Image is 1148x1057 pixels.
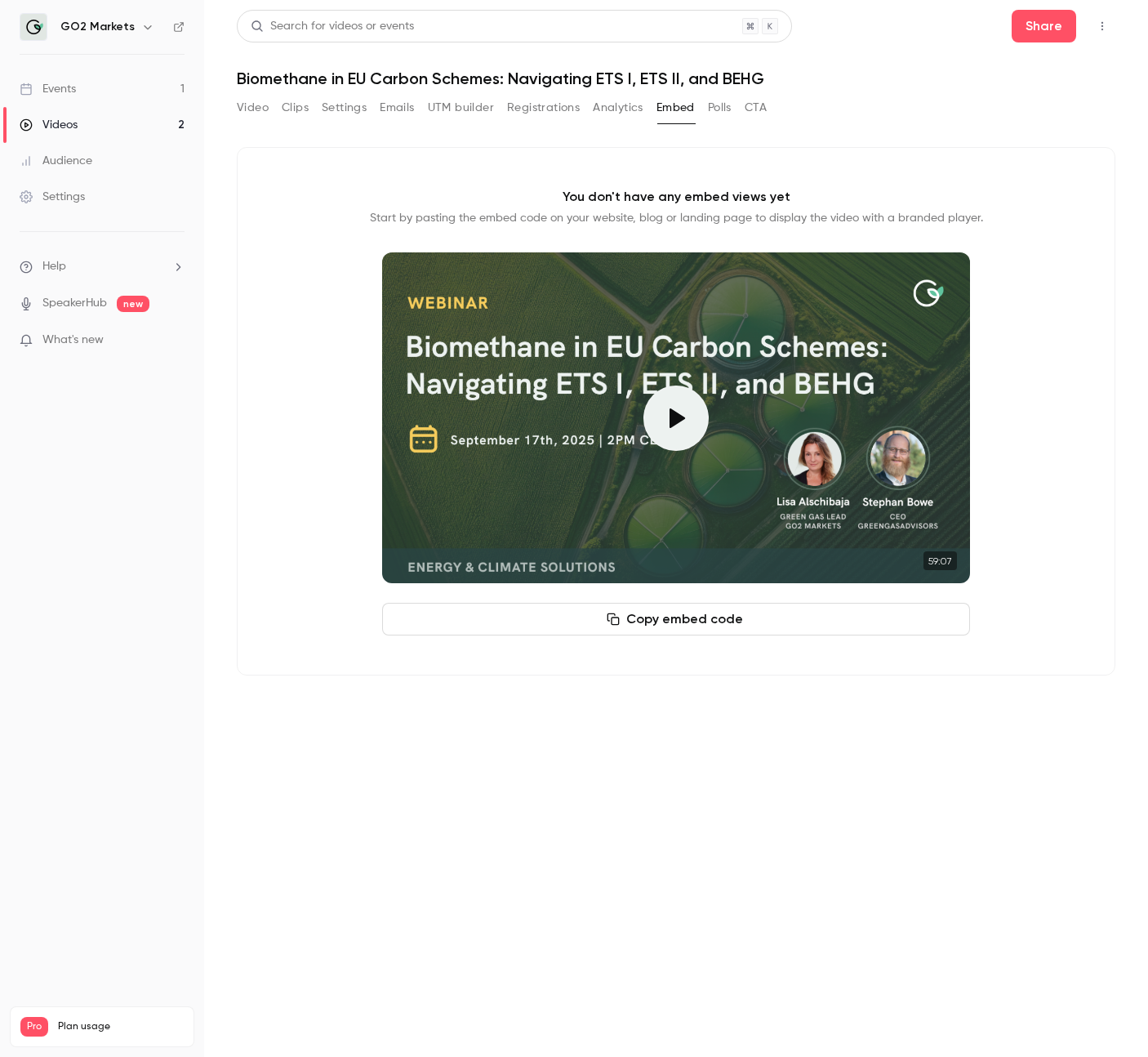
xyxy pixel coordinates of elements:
[593,95,643,121] button: Analytics
[42,295,107,312] a: SpeakerHub
[322,95,367,121] button: Settings
[42,332,104,349] span: What's new
[382,252,970,583] section: Cover
[60,19,135,35] h6: GO2 Markets
[20,258,185,275] li: help-dropdown-opener
[923,551,957,570] time: 59:07
[282,95,309,121] button: Clips
[20,1017,48,1037] span: Pro
[58,1020,184,1033] span: Plan usage
[708,95,732,121] button: Polls
[20,81,76,97] div: Events
[1089,13,1115,39] button: Top Bar Actions
[382,603,970,636] button: Copy embed code
[20,189,85,205] div: Settings
[428,95,494,121] button: UTM builder
[251,18,414,35] div: Search for videos or events
[237,69,1115,88] h1: Biomethane in EU Carbon Schemes: Navigating ETS I, ETS II, and BEHG
[165,333,185,348] iframe: Noticeable Trigger
[237,95,269,121] button: Video
[20,153,92,169] div: Audience
[1012,10,1076,42] button: Share
[656,95,695,121] button: Embed
[42,258,66,275] span: Help
[507,95,580,121] button: Registrations
[745,95,767,121] button: CTA
[20,14,47,40] img: GO2 Markets
[20,117,78,133] div: Videos
[380,95,414,121] button: Emails
[563,187,790,207] p: You don't have any embed views yet
[117,296,149,312] span: new
[643,386,709,451] button: Play video
[370,210,983,226] p: Start by pasting the embed code on your website, blog or landing page to display the video with a...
